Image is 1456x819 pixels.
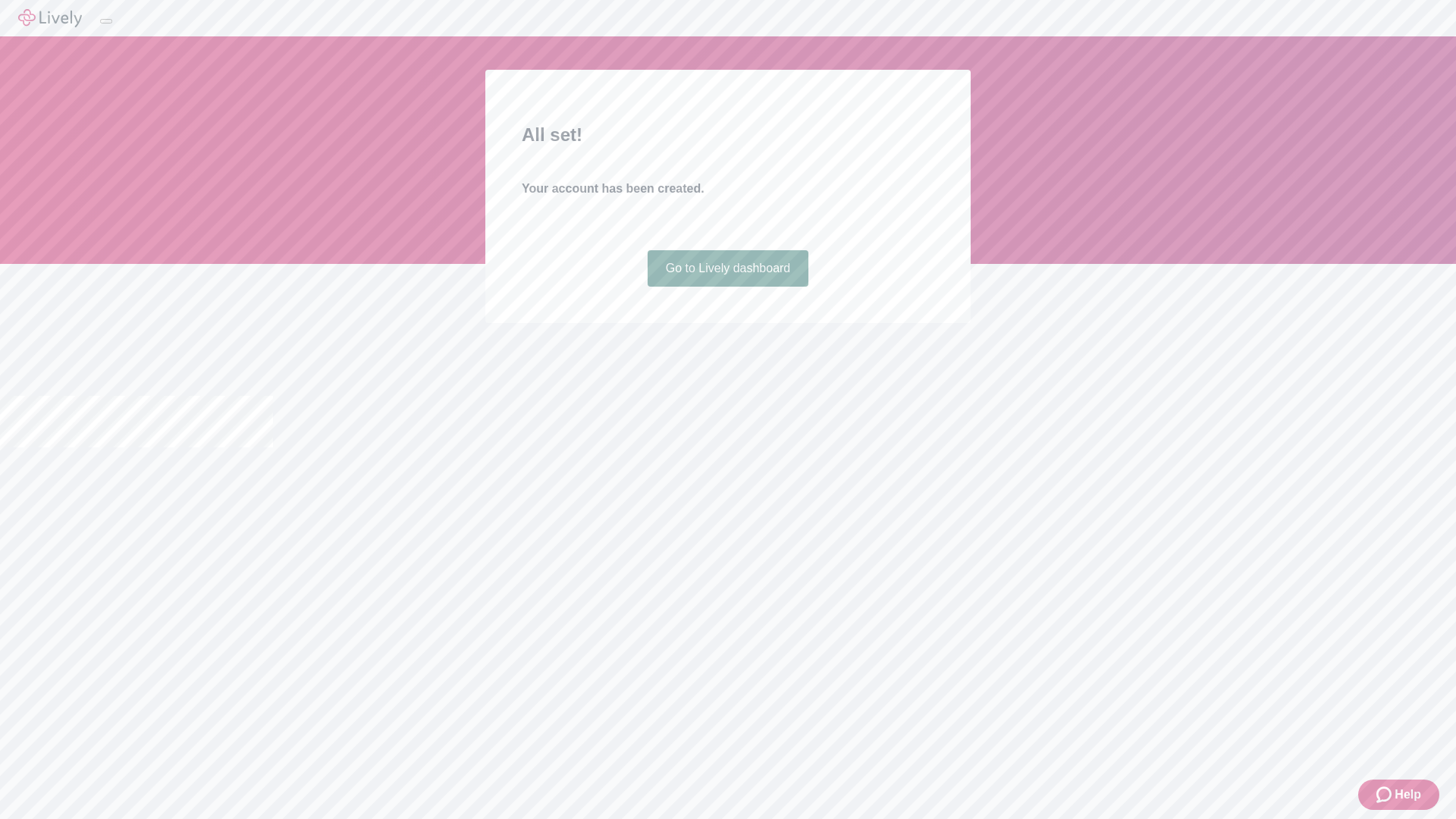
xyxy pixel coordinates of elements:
[648,250,809,287] a: Go to Lively dashboard
[100,19,112,24] button: Log out
[1395,786,1421,804] span: Help
[18,9,82,27] img: Lively
[1376,786,1395,804] svg: Zendesk support icon
[522,180,934,198] h4: Your account has been created.
[1358,780,1439,810] button: Zendesk support iconHelp
[522,121,934,149] h2: All set!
